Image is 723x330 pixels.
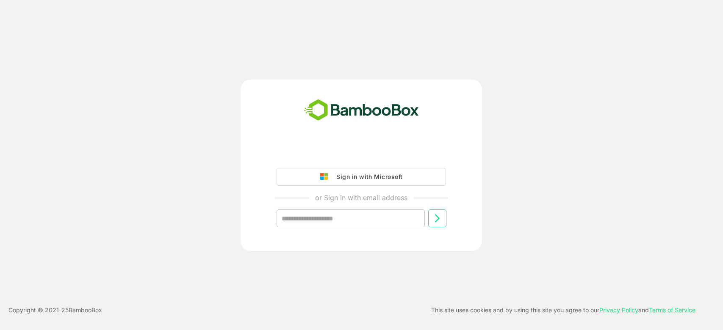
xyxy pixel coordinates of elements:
[431,305,695,315] p: This site uses cookies and by using this site you agree to our and
[315,192,407,203] p: or Sign in with email address
[599,306,638,313] a: Privacy Policy
[320,173,332,181] img: google
[8,305,102,315] p: Copyright © 2021- 25 BambooBox
[277,168,446,186] button: Sign in with Microsoft
[332,171,402,182] div: Sign in with Microsoft
[299,96,424,124] img: bamboobox
[649,306,695,313] a: Terms of Service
